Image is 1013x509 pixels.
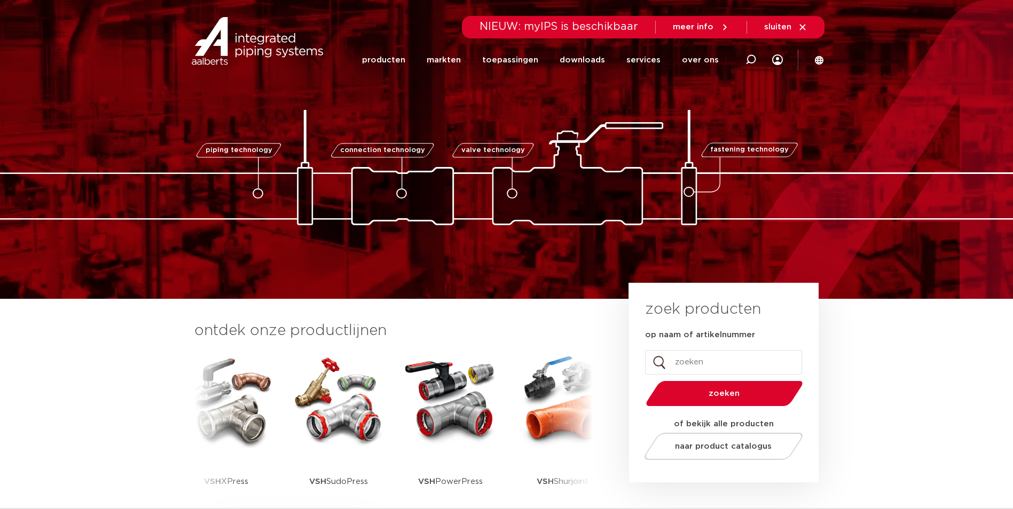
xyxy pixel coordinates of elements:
[340,147,425,154] span: connection technology
[537,478,554,486] strong: VSH
[673,23,713,31] span: meer info
[641,433,805,460] a: naar product catalogus
[480,21,638,32] span: NIEUW: myIPS is beschikbaar
[673,22,729,32] a: meer info
[482,39,538,81] a: toepassingen
[418,478,435,486] strong: VSH
[645,350,802,375] input: zoeken
[645,330,755,340] label: op naam of artikelnummer
[427,39,461,81] a: markten
[682,39,719,81] a: over ons
[674,420,774,428] strong: of bekijk alle producten
[764,23,791,31] span: sluiten
[461,147,525,154] span: valve technology
[362,39,719,81] nav: Menu
[675,442,772,450] span: naar product catalogus
[645,299,761,320] h3: zoek producten
[673,389,775,397] span: zoeken
[204,478,221,486] strong: VSH
[362,39,405,81] a: producten
[206,147,272,154] span: piping technology
[626,39,661,81] a: services
[764,22,807,32] a: sluiten
[641,380,807,407] button: zoeken
[309,478,326,486] strong: VSH
[710,147,789,154] span: fastening technology
[194,320,593,341] h3: ontdek onze productlijnen
[772,38,783,81] div: my IPS
[560,39,605,81] a: downloads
